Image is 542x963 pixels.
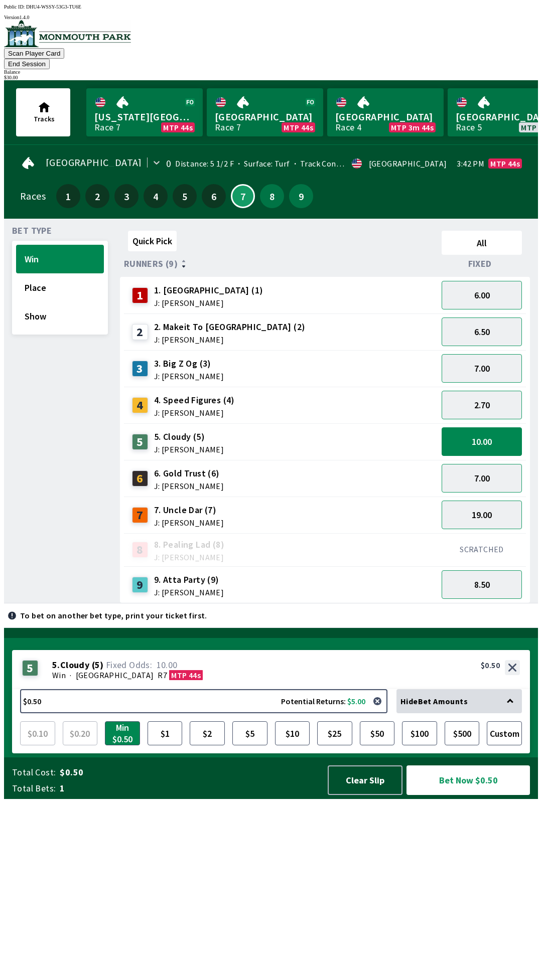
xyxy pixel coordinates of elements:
[234,158,290,169] span: Surface: Turf
[215,110,315,123] span: [GEOGRAPHIC_DATA]
[362,724,392,743] span: $50
[132,361,148,377] div: 3
[438,259,526,269] div: Fixed
[86,88,203,136] a: [US_STATE][GEOGRAPHIC_DATA]Race 7MTP 44s
[175,193,194,200] span: 5
[317,721,352,745] button: $25
[447,724,477,743] span: $500
[12,782,56,794] span: Total Bets:
[442,427,522,456] button: 10.00
[260,184,284,208] button: 8
[154,430,224,443] span: 5. Cloudy (5)
[4,75,538,80] div: $ 30.00
[215,123,241,131] div: Race 7
[154,504,224,517] span: 7. Uncle Dar (7)
[442,544,522,554] div: SCRATCHED
[154,284,263,297] span: 1. [GEOGRAPHIC_DATA] (1)
[25,282,95,293] span: Place
[487,721,522,745] button: Custom
[489,724,519,743] span: Custom
[290,158,378,169] span: Track Condition: Firm
[52,670,66,680] span: Win
[481,660,500,670] div: $0.50
[275,721,310,745] button: $10
[442,281,522,309] button: 6.00
[60,766,318,778] span: $0.50
[369,159,447,168] div: [GEOGRAPHIC_DATA]
[132,324,148,340] div: 2
[16,245,104,273] button: Win
[442,570,522,599] button: 8.50
[132,577,148,593] div: 9
[60,660,89,670] span: Cloudy
[117,193,136,200] span: 3
[235,724,265,743] span: $5
[232,721,267,745] button: $5
[25,253,95,265] span: Win
[163,123,193,131] span: MTP 44s
[400,696,468,706] span: Hide Bet Amounts
[190,721,225,745] button: $2
[474,472,490,484] span: 7.00
[402,721,437,745] button: $100
[158,670,167,680] span: R7
[105,721,140,745] button: Min $0.50
[22,660,38,676] div: 5
[335,123,361,131] div: Race 4
[154,553,224,561] span: J: [PERSON_NAME]
[132,235,172,247] span: Quick Pick
[442,354,522,383] button: 7.00
[148,721,183,745] button: $1
[132,542,148,558] div: 8
[474,326,490,338] span: 6.50
[442,464,522,493] button: 7.00
[284,123,313,131] span: MTP 44s
[4,59,50,69] button: End Session
[154,336,306,344] span: J: [PERSON_NAME]
[16,273,104,302] button: Place
[446,237,517,249] span: All
[490,159,520,168] span: MTP 44s
[16,88,70,136] button: Tracks
[25,310,95,322] span: Show
[154,467,224,480] span: 6. Gold Trust (6)
[154,299,263,307] span: J: [PERSON_NAME]
[92,660,104,670] span: ( 5 )
[472,436,492,447] span: 10.00
[85,184,109,208] button: 2
[52,660,60,670] span: 5 .
[404,724,435,743] span: $100
[94,123,120,131] div: Race 7
[173,184,197,208] button: 5
[94,110,195,123] span: [US_STATE][GEOGRAPHIC_DATA]
[70,670,71,680] span: ·
[4,15,538,20] div: Version 1.4.0
[150,724,180,743] span: $1
[4,48,64,59] button: Scan Player Card
[154,445,224,453] span: J: [PERSON_NAME]
[128,231,177,251] button: Quick Pick
[124,259,438,269] div: Runners (9)
[406,765,530,795] button: Bet Now $0.50
[20,689,387,713] button: $0.50Potential Returns: $5.00
[278,724,308,743] span: $10
[474,399,490,411] span: 2.70
[12,766,56,778] span: Total Cost:
[34,114,55,123] span: Tracks
[360,721,395,745] button: $50
[204,193,223,200] span: 6
[234,194,251,199] span: 7
[166,159,171,168] div: 0
[144,184,168,208] button: 4
[4,4,538,10] div: Public ID:
[132,507,148,523] div: 7
[192,724,222,743] span: $2
[415,774,521,786] span: Bet Now $0.50
[175,158,234,169] span: Distance: 5 1/2 F
[76,670,154,680] span: [GEOGRAPHIC_DATA]
[289,184,313,208] button: 9
[12,227,52,235] span: Bet Type
[154,482,224,490] span: J: [PERSON_NAME]
[468,260,492,268] span: Fixed
[474,289,490,301] span: 6.00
